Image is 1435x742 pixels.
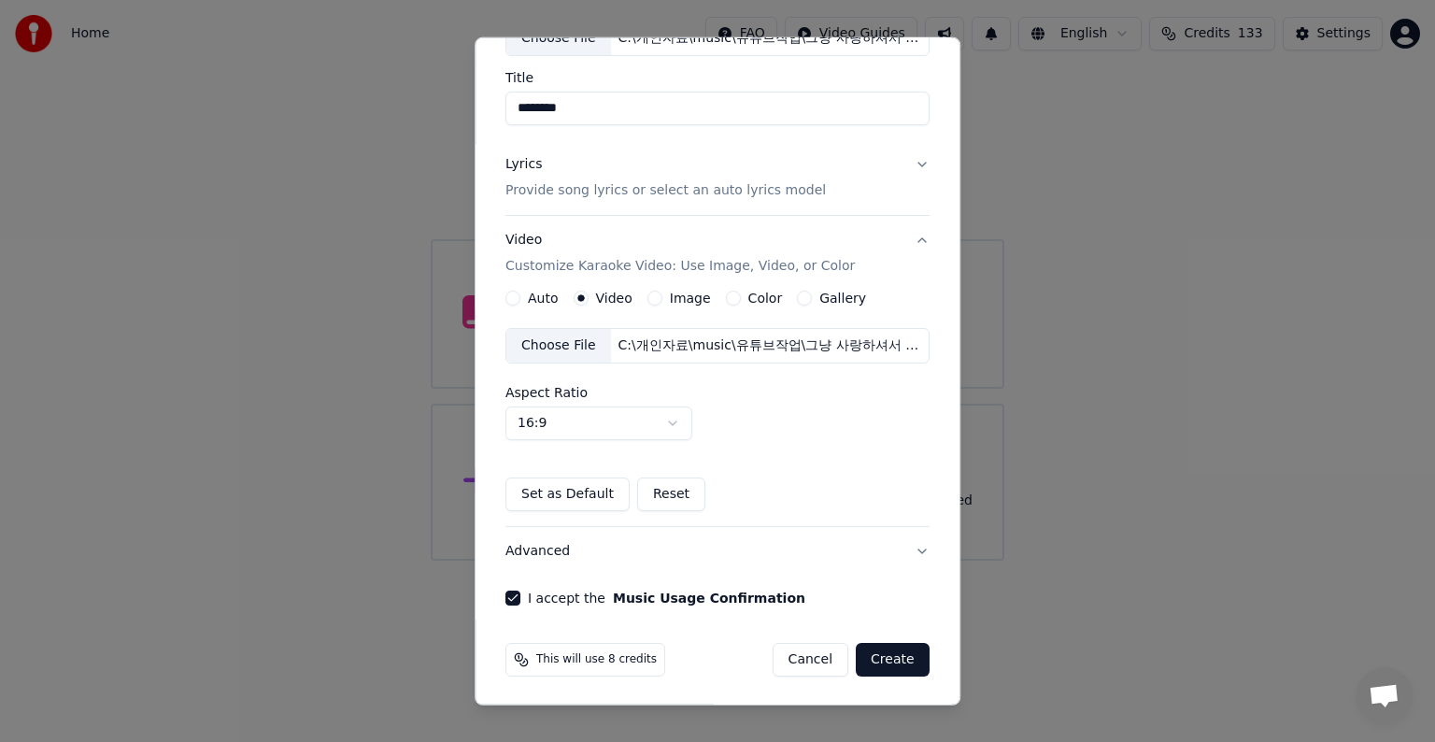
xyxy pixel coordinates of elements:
label: Color [748,292,783,305]
button: Advanced [505,527,930,576]
label: Auto [528,292,559,305]
label: Aspect Ratio [505,386,930,399]
div: Lyrics [505,155,542,174]
div: Video [505,231,855,276]
span: This will use 8 credits [536,652,657,667]
label: Title [505,71,930,84]
div: C:\개인자료\music\유튜브작업\그냥 사랑하셔서 (트롯)\그냥사랑하셔서.mp4 [611,336,929,355]
button: Set as Default [505,478,630,511]
div: VideoCustomize Karaoke Video: Use Image, Video, or Color [505,291,930,526]
button: VideoCustomize Karaoke Video: Use Image, Video, or Color [505,216,930,291]
p: Provide song lyrics or select an auto lyrics model [505,181,826,200]
label: Gallery [819,292,866,305]
button: LyricsProvide song lyrics or select an auto lyrics model [505,140,930,215]
label: Video [596,292,632,305]
button: Reset [637,478,705,511]
label: I accept the [528,592,805,605]
div: Choose File [506,329,611,363]
button: Cancel [773,643,848,677]
div: C:\개인자료\music\유튜브작업\그냥 사랑하셔서 (트롯)\그냥 사랑하셔서 (트롯).mp3 [611,29,929,48]
button: Create [856,643,930,677]
p: Customize Karaoke Video: Use Image, Video, or Color [505,257,855,276]
button: I accept the [613,592,805,605]
div: Choose File [506,21,611,55]
label: Image [670,292,711,305]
